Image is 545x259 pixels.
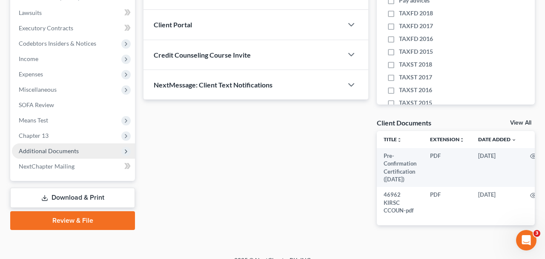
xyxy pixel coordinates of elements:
[399,9,433,17] span: TAXFD 2018
[471,187,523,218] td: [DATE]
[423,148,471,187] td: PDF
[154,20,192,29] span: Client Portal
[19,40,96,47] span: Codebtors Insiders & Notices
[12,5,135,20] a: Lawsuits
[459,137,465,143] i: unfold_more
[397,137,402,143] i: unfold_more
[19,55,38,62] span: Income
[154,81,272,89] span: NextMessage: Client Text Notifications
[516,230,536,250] iframe: Intercom live chat
[511,137,516,143] i: expand_more
[154,51,251,59] span: Credit Counseling Course Invite
[430,136,465,143] a: Extensionunfold_more
[423,187,471,218] td: PDF
[534,230,540,237] span: 3
[19,9,42,16] span: Lawsuits
[19,70,43,78] span: Expenses
[19,116,48,124] span: Means Test
[399,35,433,43] span: TAXFD 2016
[19,132,49,139] span: Chapter 13
[12,159,135,174] a: NextChapter Mailing
[19,101,54,108] span: SOFA Review
[377,187,423,218] td: 46962 KIRSC CCOUN-pdf
[377,148,423,187] td: Pre-Confirmation Certification ([DATE])
[19,147,79,154] span: Additional Documents
[377,118,431,127] div: Client Documents
[399,73,432,81] span: TAXST 2017
[384,136,402,143] a: Titleunfold_more
[12,97,135,113] a: SOFA Review
[399,99,432,107] span: TAXST 2015
[10,211,135,230] a: Review & File
[19,163,75,170] span: NextChapter Mailing
[399,22,433,30] span: TAXFD 2017
[10,188,135,208] a: Download & Print
[399,60,432,69] span: TAXST 2018
[19,24,73,32] span: Executory Contracts
[510,120,531,126] a: View All
[471,148,523,187] td: [DATE]
[399,86,432,94] span: TAXST 2016
[399,47,433,56] span: TAXFD 2015
[19,86,57,93] span: Miscellaneous
[12,20,135,36] a: Executory Contracts
[478,136,516,143] a: Date Added expand_more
